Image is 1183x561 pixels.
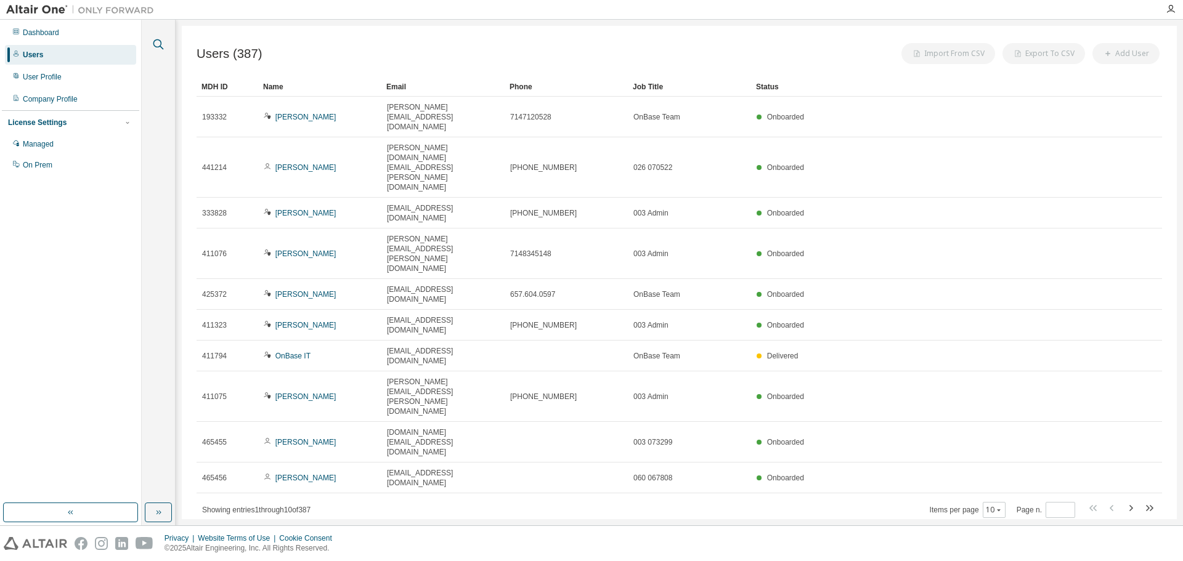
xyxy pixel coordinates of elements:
[23,72,62,82] div: User Profile
[387,234,499,273] span: [PERSON_NAME][EMAIL_ADDRESS][PERSON_NAME][DOMAIN_NAME]
[387,377,499,416] span: [PERSON_NAME][EMAIL_ADDRESS][PERSON_NAME][DOMAIN_NAME]
[510,249,551,259] span: 7148345148
[510,77,623,97] div: Phone
[275,438,336,446] a: [PERSON_NAME]
[1092,43,1160,64] button: Add User
[23,94,78,104] div: Company Profile
[75,537,87,550] img: facebook.svg
[633,320,669,330] span: 003 Admin
[767,249,804,258] span: Onboarded
[8,118,67,127] div: License Settings
[756,77,1098,97] div: Status
[633,392,669,402] span: 003 Admin
[202,249,227,259] span: 411076
[510,320,577,330] span: [PHONE_NUMBER]
[275,249,336,258] a: [PERSON_NAME]
[633,351,680,361] span: OnBase Team
[275,290,336,299] a: [PERSON_NAME]
[1002,43,1085,64] button: Export To CSV
[23,160,52,170] div: On Prem
[767,290,804,299] span: Onboarded
[115,537,128,550] img: linkedin.svg
[202,289,227,299] span: 425372
[275,352,311,360] a: OnBase IT
[767,438,804,446] span: Onboarded
[930,502,1006,518] span: Items per page
[275,321,336,329] a: [PERSON_NAME]
[165,543,339,554] p: © 2025 Altair Engineering, Inc. All Rights Reserved.
[767,113,804,121] span: Onboarded
[510,112,551,122] span: 7147120528
[633,208,669,218] span: 003 Admin
[387,203,499,223] span: [EMAIL_ADDRESS][DOMAIN_NAME]
[633,289,680,299] span: OnBase Team
[767,209,804,217] span: Onboarded
[633,473,672,483] span: 060 067808
[202,112,227,122] span: 193332
[1017,502,1075,518] span: Page n.
[6,4,160,16] img: Altair One
[767,474,804,482] span: Onboarded
[510,289,555,299] span: 657.604.0597
[136,537,153,550] img: youtube.svg
[386,77,500,97] div: Email
[197,47,262,61] span: Users (387)
[767,392,804,401] span: Onboarded
[633,112,680,122] span: OnBase Team
[4,537,67,550] img: altair_logo.svg
[986,505,1002,515] button: 10
[633,437,672,447] span: 003 073299
[510,392,577,402] span: [PHONE_NUMBER]
[387,102,499,132] span: [PERSON_NAME][EMAIL_ADDRESS][DOMAIN_NAME]
[275,163,336,172] a: [PERSON_NAME]
[387,143,499,192] span: [PERSON_NAME][DOMAIN_NAME][EMAIL_ADDRESS][PERSON_NAME][DOMAIN_NAME]
[633,249,669,259] span: 003 Admin
[202,163,227,172] span: 441214
[387,315,499,335] span: [EMAIL_ADDRESS][DOMAIN_NAME]
[23,50,43,60] div: Users
[387,285,499,304] span: [EMAIL_ADDRESS][DOMAIN_NAME]
[202,437,227,447] span: 465455
[198,533,279,543] div: Website Terms of Use
[202,208,227,218] span: 333828
[263,77,376,97] div: Name
[165,533,198,543] div: Privacy
[202,473,227,483] span: 465456
[510,208,577,218] span: [PHONE_NUMBER]
[23,139,54,149] div: Managed
[279,533,339,543] div: Cookie Consent
[202,506,311,514] span: Showing entries 1 through 10 of 387
[275,113,336,121] a: [PERSON_NAME]
[387,427,499,457] span: [DOMAIN_NAME][EMAIL_ADDRESS][DOMAIN_NAME]
[767,352,799,360] span: Delivered
[633,163,672,172] span: 026 070522
[275,474,336,482] a: [PERSON_NAME]
[387,346,499,366] span: [EMAIL_ADDRESS][DOMAIN_NAME]
[387,468,499,488] span: [EMAIL_ADDRESS][DOMAIN_NAME]
[633,77,746,97] div: Job Title
[510,163,577,172] span: [PHONE_NUMBER]
[275,209,336,217] a: [PERSON_NAME]
[201,77,253,97] div: MDH ID
[95,537,108,550] img: instagram.svg
[767,321,804,329] span: Onboarded
[202,320,227,330] span: 411323
[23,28,59,38] div: Dashboard
[767,163,804,172] span: Onboarded
[275,392,336,401] a: [PERSON_NAME]
[202,392,227,402] span: 411075
[901,43,995,64] button: Import From CSV
[202,351,227,361] span: 411794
